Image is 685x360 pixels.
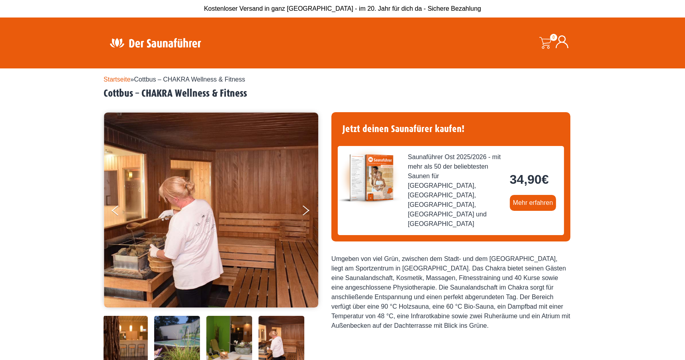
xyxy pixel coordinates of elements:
[510,195,556,211] a: Mehr erfahren
[338,119,564,140] h4: Jetzt deinen Saunafürer kaufen!
[408,152,503,229] span: Saunaführer Ost 2025/2026 - mit mehr als 50 der beliebtesten Saunen für [GEOGRAPHIC_DATA], [GEOGR...
[510,172,549,187] bdi: 34,90
[204,5,481,12] span: Kostenloser Versand in ganz [GEOGRAPHIC_DATA] - im 20. Jahr für dich da - Sichere Bezahlung
[331,254,570,331] div: Umgeben von viel Grün, zwischen dem Stadt- und dem [GEOGRAPHIC_DATA], liegt am Sportzentrum in [G...
[542,172,549,187] span: €
[112,202,132,222] button: Previous
[338,146,401,210] img: der-saunafuehrer-2025-ost.jpg
[301,202,321,222] button: Next
[104,88,581,100] h2: Cottbus – CHAKRA Wellness & Fitness
[104,76,131,83] a: Startseite
[550,34,557,41] span: 0
[104,76,245,83] span: »
[134,76,245,83] span: Cottbus – CHAKRA Wellness & Fitness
